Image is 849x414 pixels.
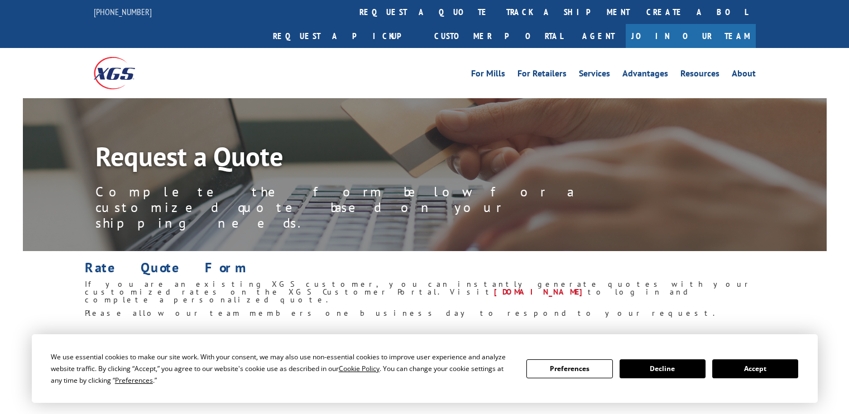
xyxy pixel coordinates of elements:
a: Request a pickup [265,24,426,48]
a: Customer Portal [426,24,571,48]
a: Join Our Team [626,24,756,48]
button: Decline [620,359,706,378]
div: Cookie Consent Prompt [32,334,818,403]
a: Services [579,69,610,81]
span: Preferences [115,376,153,385]
a: Advantages [622,69,668,81]
h6: Please allow our team members one business day to respond to your request. [85,309,764,322]
button: Preferences [526,359,612,378]
span: Cookie Policy [339,364,380,373]
h1: Rate Quote Form [85,261,764,280]
a: For Mills [471,69,505,81]
a: Resources [680,69,720,81]
span: If you are an existing XGS customer, you can instantly generate quotes with your customized rates... [85,279,752,297]
a: [DOMAIN_NAME] [494,287,588,297]
a: [PHONE_NUMBER] [94,6,152,17]
button: Accept [712,359,798,378]
a: Agent [571,24,626,48]
a: For Retailers [517,69,567,81]
h1: Request a Quote [95,143,598,175]
iframe: Form 0 [95,330,764,413]
a: About [732,69,756,81]
div: We use essential cookies to make our site work. With your consent, we may also use non-essential ... [51,351,513,386]
p: Complete the form below for a customized quote based on your shipping needs. [95,184,598,231]
span: to log in and complete a personalized quote. [85,287,692,305]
